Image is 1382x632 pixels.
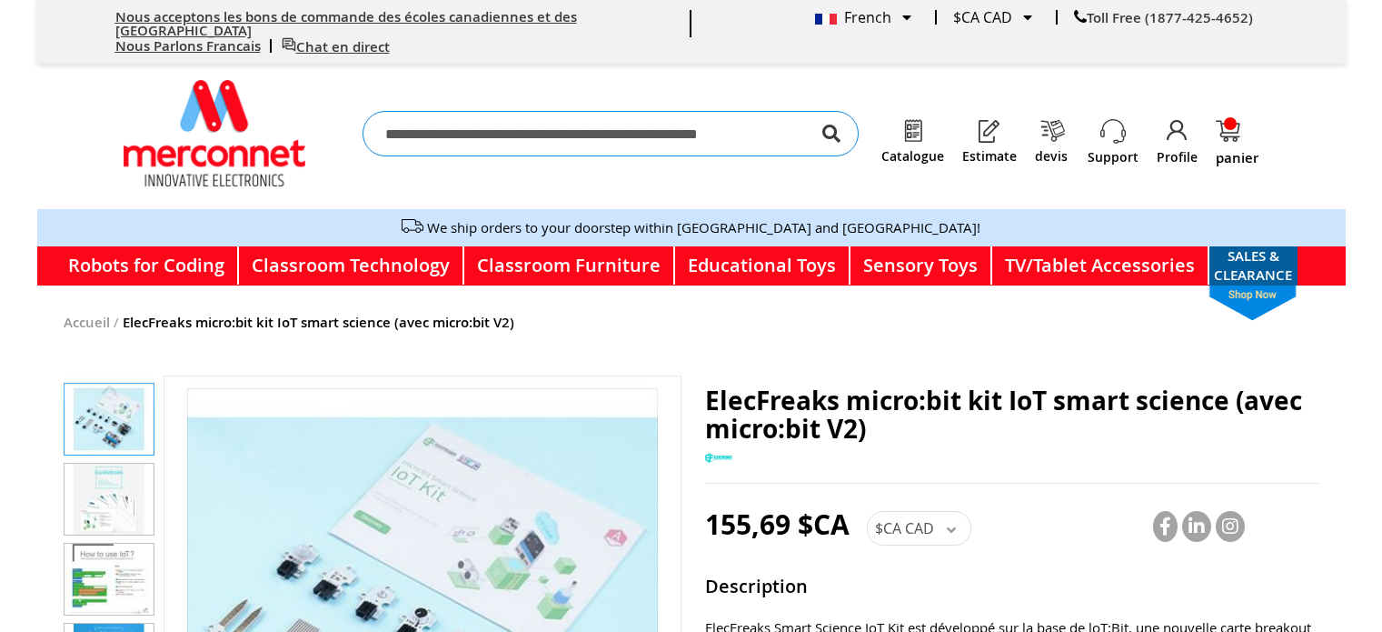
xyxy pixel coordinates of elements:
div: $CA CAD [867,511,971,546]
strong: Description [705,574,1319,605]
img: French.png [815,14,837,25]
a: Estimate [962,149,1017,164]
span: ElecFreaks micro:bit kit IoT smart science (avec micro:bit V2) [705,383,1302,446]
img: Estimate [977,118,1002,144]
a: Educational Toys [675,246,850,286]
a: Catalogue [881,149,944,164]
a: Nous Parlons Francais [115,36,261,55]
span: CAD [983,7,1012,27]
img: ElecFreaks micro:bit kit IoT smart science (avec micro:bit V2) [65,384,154,455]
div: $CA CAD [953,10,1032,25]
span: French [815,7,891,27]
span: CAD [905,518,934,538]
a: Robots for Coding [55,246,239,286]
a: Sensory Toys [850,246,992,286]
img: Profile.png [1165,118,1190,144]
img: ElecFreaks micro:bit kit IoT smart science (avec micro:bit V2) [65,464,154,535]
a: store logo [124,80,305,186]
a: Accueil [64,313,110,332]
a: We ship orders to your doorstep within [GEOGRAPHIC_DATA] and [GEOGRAPHIC_DATA]! [427,218,980,236]
a: Classroom Furniture [464,246,675,286]
div: ElecFreaks micro:bit kit IoT smart science (avec micro:bit V2) [64,456,154,536]
a: Toll Free (1877-425-4652) [1074,8,1253,27]
a: Profile [1157,148,1198,166]
a: Nous acceptons les bons de commande des écoles canadiennes et des [GEOGRAPHIC_DATA] [115,7,577,40]
a: Support [1088,148,1138,166]
a: Elecfreaks [705,457,732,475]
a: SALES & CLEARANCEshop now [1209,246,1297,286]
a: panier [1216,120,1258,165]
span: 155,69 $CA [705,506,850,543]
img: ElecFreaks micro:bit kit IoT smart science (avec micro:bit V2) [65,544,154,615]
a: Classroom Technology [239,246,464,286]
a: TV/Tablet Accessories [992,246,1209,286]
img: live chat [282,37,296,52]
span: $CA [875,518,901,538]
div: ElecFreaks micro:bit kit IoT smart science (avec micro:bit V2) [64,376,154,456]
strong: ElecFreaks micro:bit kit IoT smart science (avec micro:bit V2) [123,313,514,332]
span: panier [1216,151,1258,165]
img: Catalogue [900,118,926,144]
div: ElecFreaks micro:bit kit IoT smart science (avec micro:bit V2) [64,536,154,616]
span: $CA [953,7,979,27]
img: Elecfreaks [705,444,732,471]
span: shop now [1200,286,1306,321]
a: Chat en direct [282,37,390,56]
div: French [815,10,911,25]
